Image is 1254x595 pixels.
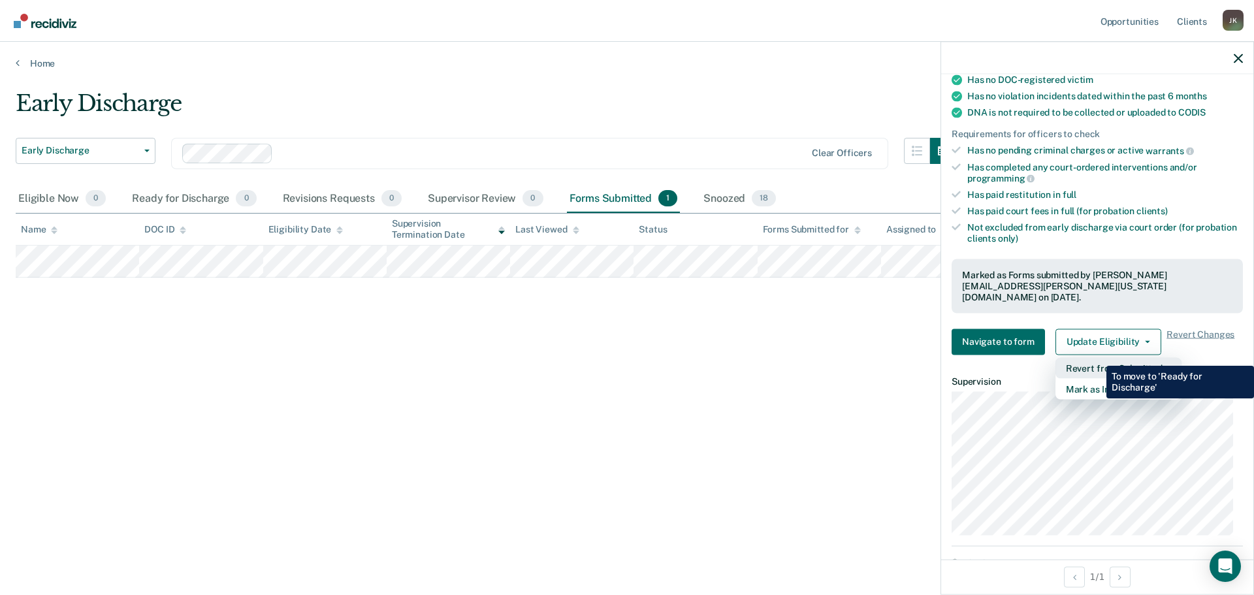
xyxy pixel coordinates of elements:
div: Clear officers [812,148,872,159]
div: Has no violation incidents dated within the past 6 [967,91,1243,102]
div: J K [1223,10,1244,31]
button: Navigate to form [952,329,1045,355]
button: Update Eligibility [1055,329,1161,355]
div: Last Viewed [515,224,579,235]
span: warrants [1146,145,1194,155]
div: Eligible Now [16,185,108,214]
span: CODIS [1178,107,1206,118]
button: Previous Opportunity [1064,566,1085,587]
dt: Contact [952,557,1243,568]
span: 0 [236,190,256,207]
span: full [1063,189,1076,200]
div: 1 / 1 [941,559,1253,594]
span: only) [998,233,1018,243]
div: Has paid court fees in full (for probation [967,205,1243,216]
span: months [1176,91,1207,101]
div: DNA is not required to be collected or uploaded to [967,107,1243,118]
dt: Supervision [952,376,1243,387]
div: Revisions Requests [280,185,404,214]
div: Supervisor Review [425,185,546,214]
div: DOC ID [144,224,186,235]
div: Ready for Discharge [129,185,259,214]
div: Has paid restitution in [967,189,1243,201]
div: Snoozed [701,185,779,214]
div: Supervision Termination Date [392,218,505,240]
span: clients) [1136,205,1168,216]
a: Navigate to form link [952,329,1050,355]
span: programming [967,173,1035,184]
div: Forms Submitted [567,185,681,214]
div: Name [21,224,57,235]
div: Has no DOC-registered [967,74,1243,86]
img: Recidiviz [14,14,76,28]
div: Eligibility Date [268,224,344,235]
span: 1 [658,190,677,207]
div: Forms Submitted for [763,224,861,235]
div: Early Discharge [16,90,956,127]
span: 0 [522,190,543,207]
button: Next Opportunity [1110,566,1131,587]
button: Revert from Submitted [1055,357,1182,378]
div: Not excluded from early discharge via court order (for probation clients [967,221,1243,244]
div: Open Intercom Messenger [1210,551,1241,582]
div: Assigned to [886,224,948,235]
span: 0 [381,190,402,207]
a: Home [16,57,1238,69]
div: Has no pending criminal charges or active [967,145,1243,157]
div: Requirements for officers to check [952,129,1243,140]
span: Revert Changes [1166,329,1234,355]
div: Status [639,224,667,235]
button: Profile dropdown button [1223,10,1244,31]
span: victim [1067,74,1093,85]
div: Marked as Forms submitted by [PERSON_NAME][EMAIL_ADDRESS][PERSON_NAME][US_STATE][DOMAIN_NAME] on ... [962,270,1232,302]
button: Mark as Ineligible [1055,378,1182,399]
span: 0 [86,190,106,207]
span: 18 [752,190,776,207]
div: Has completed any court-ordered interventions and/or [967,161,1243,184]
span: Early Discharge [22,145,139,156]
